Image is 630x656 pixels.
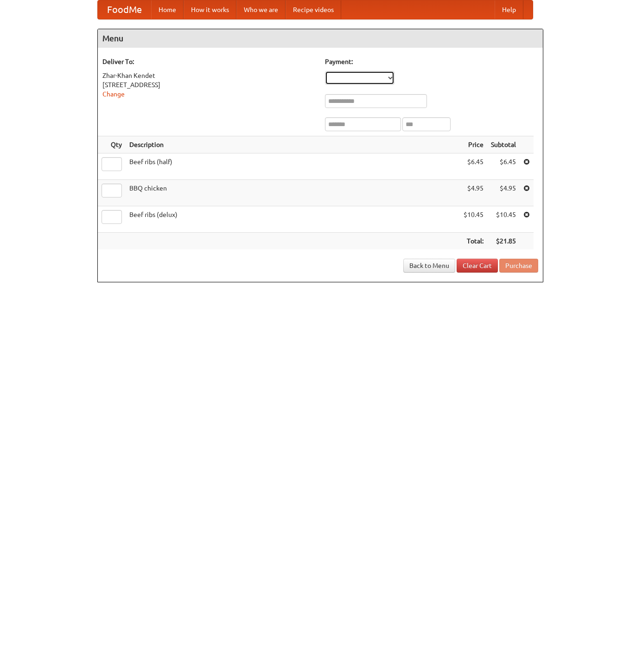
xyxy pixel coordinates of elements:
div: [STREET_ADDRESS] [102,80,316,89]
a: How it works [184,0,236,19]
th: $21.85 [487,233,520,250]
th: Description [126,136,460,153]
td: $10.45 [460,206,487,233]
a: Back to Menu [403,259,455,273]
div: Zhar-Khan Kendet [102,71,316,80]
a: Home [151,0,184,19]
a: Clear Cart [457,259,498,273]
td: BBQ chicken [126,180,460,206]
td: $6.45 [487,153,520,180]
td: $6.45 [460,153,487,180]
h4: Menu [98,29,543,48]
h5: Deliver To: [102,57,316,66]
td: $4.95 [460,180,487,206]
td: $4.95 [487,180,520,206]
button: Purchase [499,259,538,273]
th: Subtotal [487,136,520,153]
a: Change [102,90,125,98]
a: Recipe videos [286,0,341,19]
th: Total: [460,233,487,250]
a: FoodMe [98,0,151,19]
th: Price [460,136,487,153]
th: Qty [98,136,126,153]
a: Who we are [236,0,286,19]
td: Beef ribs (half) [126,153,460,180]
h5: Payment: [325,57,538,66]
td: $10.45 [487,206,520,233]
td: Beef ribs (delux) [126,206,460,233]
a: Help [495,0,523,19]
